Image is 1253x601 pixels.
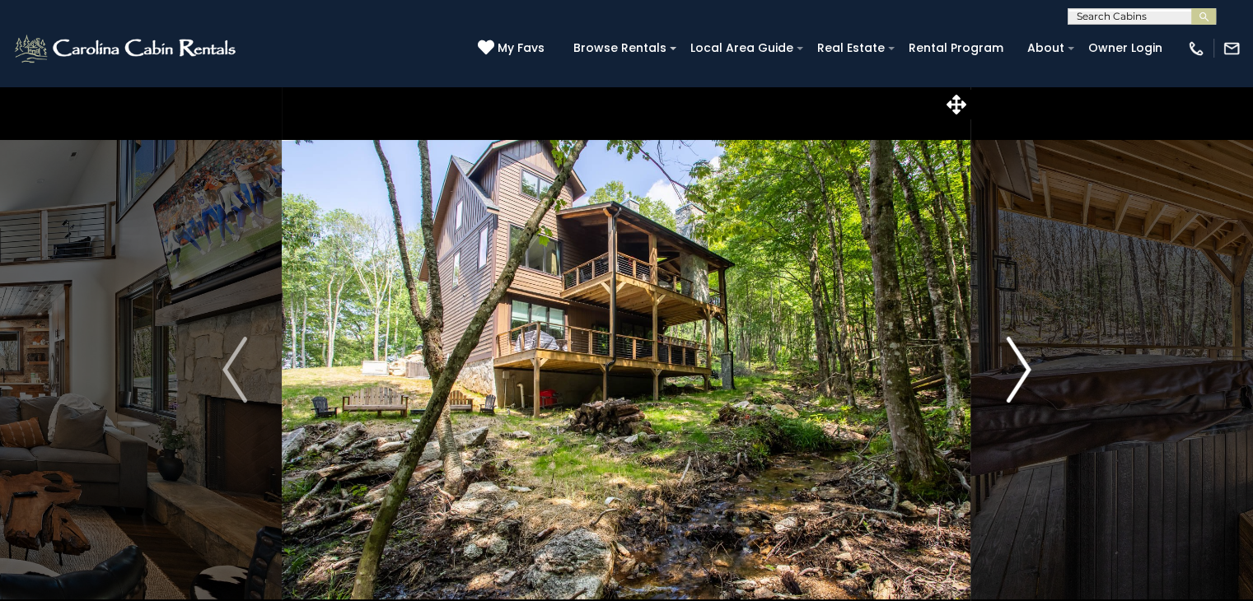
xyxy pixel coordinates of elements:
[1187,40,1205,58] img: phone-regular-white.png
[12,32,241,65] img: White-1-2.png
[1006,337,1031,403] img: arrow
[1223,40,1241,58] img: mail-regular-white.png
[809,35,893,61] a: Real Estate
[222,337,247,403] img: arrow
[498,40,545,57] span: My Favs
[478,40,549,58] a: My Favs
[1019,35,1073,61] a: About
[900,35,1012,61] a: Rental Program
[682,35,802,61] a: Local Area Guide
[565,35,675,61] a: Browse Rentals
[1080,35,1171,61] a: Owner Login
